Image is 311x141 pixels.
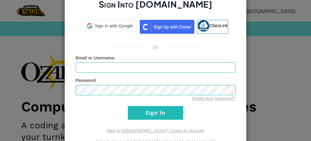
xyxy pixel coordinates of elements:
[209,23,228,28] span: ClassLink
[140,20,194,34] img: clever_sso_button@2x.png
[153,43,159,50] p: or
[198,20,209,32] img: classlink-logo-small.png
[107,128,204,133] a: New to [GEOGRAPHIC_DATA]? Create an Account
[83,20,137,32] div: Sign in with Google
[95,23,133,29] span: Sign in with Google
[192,96,235,101] a: Forgot your password?
[76,55,116,61] label: :
[76,55,114,60] span: Email or Username
[83,20,137,34] a: Sign in with Google
[128,106,183,120] input: Sign In
[76,78,96,83] span: Password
